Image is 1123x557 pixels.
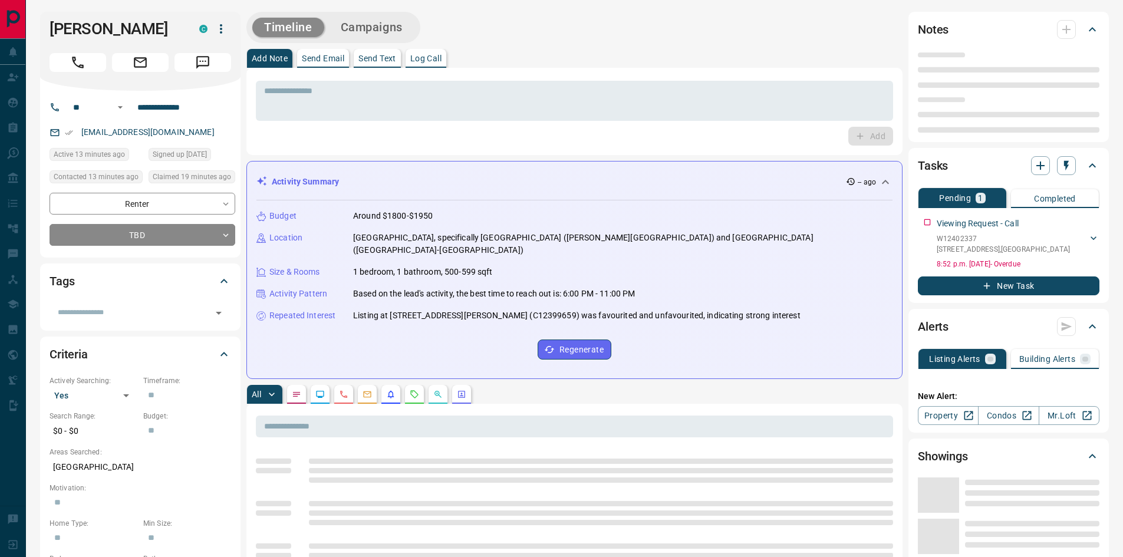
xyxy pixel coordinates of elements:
h2: Alerts [918,317,949,336]
p: Building Alerts [1019,355,1075,363]
p: Listing at [STREET_ADDRESS][PERSON_NAME] (C12399659) was favourited and unfavourited, indicating ... [353,309,801,322]
p: 8:52 p.m. [DATE] - Overdue [937,259,1099,269]
h2: Notes [918,20,949,39]
p: Viewing Request - Call [937,217,1019,230]
p: Location [269,232,302,244]
p: Send Text [358,54,396,62]
p: Send Email [302,54,344,62]
span: Contacted 13 minutes ago [54,171,139,183]
div: condos.ca [199,25,208,33]
div: Notes [918,15,1099,44]
p: [STREET_ADDRESS] , [GEOGRAPHIC_DATA] [937,244,1070,255]
a: Mr.Loft [1039,406,1099,425]
h2: Showings [918,447,968,466]
div: Showings [918,442,1099,470]
p: Log Call [410,54,442,62]
p: Actively Searching: [50,375,137,386]
a: Condos [978,406,1039,425]
p: 1 bedroom, 1 bathroom, 500-599 sqft [353,266,493,278]
h2: Criteria [50,345,88,364]
p: -- ago [858,177,876,187]
svg: Requests [410,390,419,399]
p: Pending [939,194,971,202]
p: Activity Pattern [269,288,327,300]
svg: Agent Actions [457,390,466,399]
p: 1 [978,194,983,202]
p: [GEOGRAPHIC_DATA], specifically [GEOGRAPHIC_DATA] ([PERSON_NAME][GEOGRAPHIC_DATA]) and [GEOGRAPHI... [353,232,893,256]
div: Sun Sep 14 2025 [149,170,235,187]
p: Home Type: [50,518,137,529]
p: [GEOGRAPHIC_DATA] [50,457,231,477]
button: Open [113,100,127,114]
div: TBD [50,224,235,246]
h2: Tags [50,272,74,291]
svg: Lead Browsing Activity [315,390,325,399]
div: Activity Summary-- ago [256,171,893,193]
div: Tasks [918,151,1099,180]
p: Areas Searched: [50,447,231,457]
svg: Opportunities [433,390,443,399]
h1: [PERSON_NAME] [50,19,182,38]
p: Completed [1034,195,1076,203]
p: Repeated Interest [269,309,335,322]
p: W12402337 [937,233,1070,244]
p: New Alert: [918,390,1099,403]
svg: Listing Alerts [386,390,396,399]
p: Add Note [252,54,288,62]
span: Call [50,53,106,72]
div: Sun Sep 14 2025 [50,148,143,164]
span: Email [112,53,169,72]
p: Size & Rooms [269,266,320,278]
div: Alerts [918,312,1099,341]
span: Message [174,53,231,72]
div: Mon Sep 08 2025 [149,148,235,164]
button: Timeline [252,18,324,37]
div: Renter [50,193,235,215]
button: Open [210,305,227,321]
svg: Notes [292,390,301,399]
svg: Emails [363,390,372,399]
button: Regenerate [538,340,611,360]
span: Claimed 19 minutes ago [153,171,231,183]
a: [EMAIL_ADDRESS][DOMAIN_NAME] [81,127,215,137]
button: Campaigns [329,18,414,37]
span: Signed up [DATE] [153,149,207,160]
p: All [252,390,261,398]
div: W12402337[STREET_ADDRESS],[GEOGRAPHIC_DATA] [937,231,1099,257]
p: Listing Alerts [929,355,980,363]
p: Min Size: [143,518,231,529]
span: Active 13 minutes ago [54,149,125,160]
h2: Tasks [918,156,948,175]
button: New Task [918,276,1099,295]
p: Based on the lead's activity, the best time to reach out is: 6:00 PM - 11:00 PM [353,288,635,300]
div: Criteria [50,340,231,368]
p: Timeframe: [143,375,231,386]
a: Property [918,406,979,425]
p: Budget: [143,411,231,421]
p: Activity Summary [272,176,339,188]
div: Sun Sep 14 2025 [50,170,143,187]
svg: Calls [339,390,348,399]
p: Motivation: [50,483,231,493]
svg: Email Verified [65,128,73,137]
div: Tags [50,267,231,295]
p: $0 - $0 [50,421,137,441]
p: Budget [269,210,297,222]
p: Search Range: [50,411,137,421]
div: Yes [50,386,137,405]
p: Around $1800-$1950 [353,210,433,222]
